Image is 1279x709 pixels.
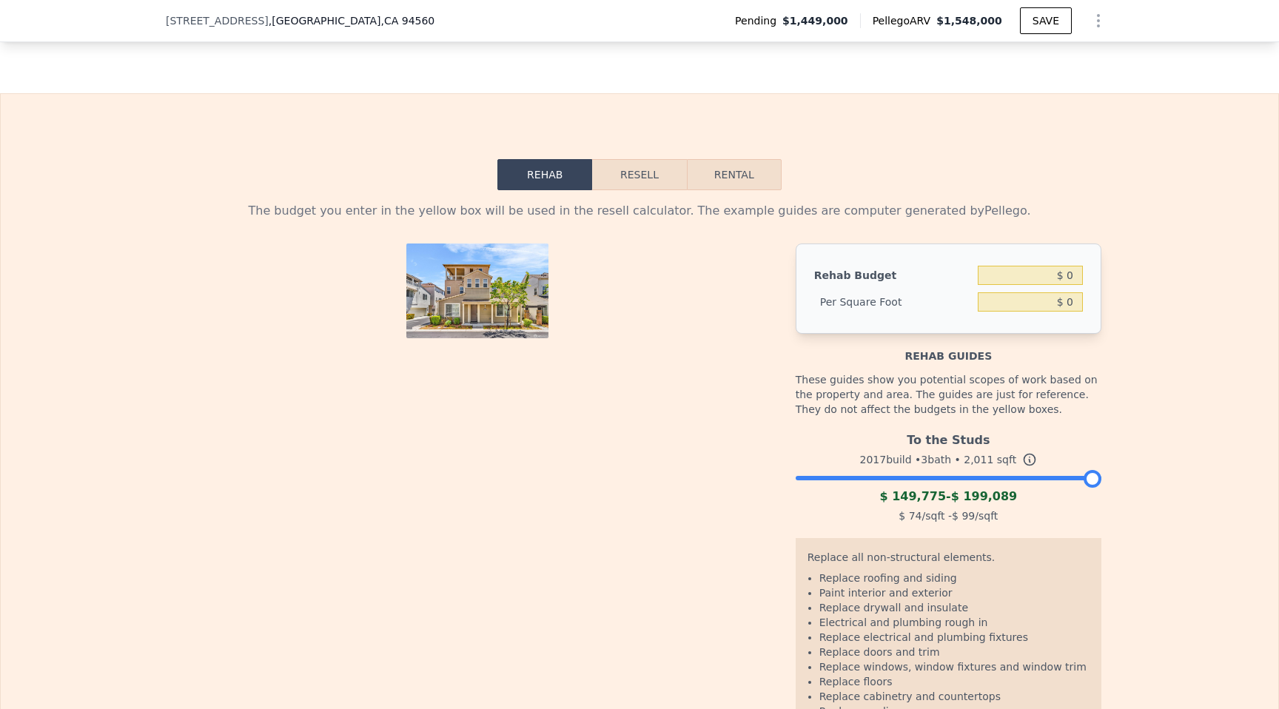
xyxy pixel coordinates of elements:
div: 2017 build • 3 bath • sqft [796,449,1101,470]
span: $ 74 [899,510,922,522]
button: Rental [687,159,782,190]
span: $ 199,089 [951,489,1018,503]
button: SAVE [1020,7,1072,34]
li: Replace cabinetry and countertops [819,689,1090,704]
li: Replace drywall and insulate [819,600,1090,615]
button: Rehab [497,159,592,190]
span: Pending [735,13,782,28]
img: Property Photo 1 [406,243,548,338]
li: Electrical and plumbing rough in [819,615,1090,630]
div: - [796,488,1101,505]
div: These guides show you potential scopes of work based on the property and area. The guides are jus... [796,363,1101,426]
span: Pellego ARV [873,13,937,28]
li: Replace windows, window fixtures and window trim [819,659,1090,674]
li: Replace doors and trim [819,645,1090,659]
span: , CA 94560 [380,15,434,27]
div: Replace all non-structural elements. [808,550,1090,571]
span: [STREET_ADDRESS] [166,13,269,28]
span: $1,548,000 [936,15,1002,27]
span: $ 149,775 [879,489,946,503]
span: $1,449,000 [782,13,848,28]
div: To the Studs [796,426,1101,449]
li: Replace floors [819,674,1090,689]
span: $ 99 [952,510,975,522]
li: Paint interior and exterior [819,585,1090,600]
div: The budget you enter in the yellow box will be used in the resell calculator. The example guides ... [178,202,1101,220]
span: , [GEOGRAPHIC_DATA] [269,13,434,28]
div: /sqft - /sqft [796,505,1101,526]
div: Rehab Budget [814,262,972,289]
li: Replace electrical and plumbing fixtures [819,630,1090,645]
li: Replace roofing and siding [819,571,1090,585]
span: 2,011 [964,454,993,466]
button: Show Options [1084,6,1113,36]
div: Per Square Foot [814,289,972,315]
div: Rehab guides [796,334,1101,363]
button: Resell [592,159,686,190]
